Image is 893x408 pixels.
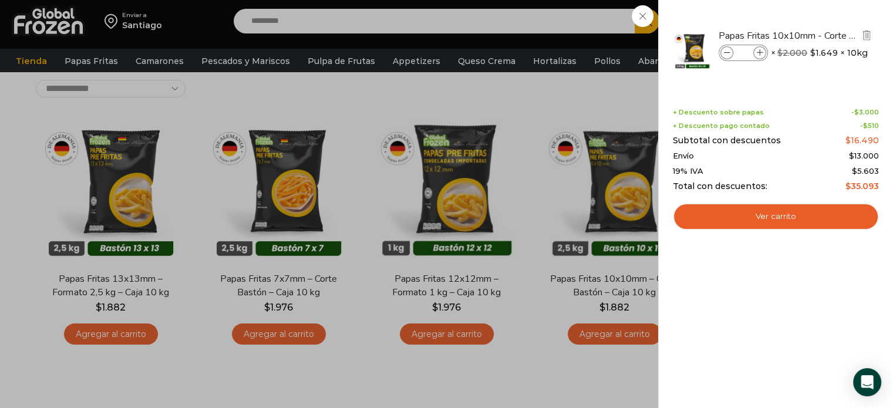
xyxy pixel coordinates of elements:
[849,151,854,160] span: $
[673,167,703,176] span: 19% IVA
[861,30,872,41] img: Eliminar Papas Fritas 10x10mm - Corte Bastón - Caja 10 kg del carrito
[854,108,859,116] span: $
[810,47,838,59] bdi: 1.649
[673,181,767,191] span: Total con descuentos:
[852,166,857,176] span: $
[845,135,879,146] bdi: 16.490
[845,181,851,191] span: $
[719,29,858,42] a: Papas Fritas 10x10mm - Corte Bastón - Caja 10 kg
[845,181,879,191] bdi: 35.093
[852,166,879,176] span: 5.603
[734,46,752,59] input: Product quantity
[673,136,781,146] span: Subtotal con descuentos
[810,47,816,59] span: $
[849,151,879,160] bdi: 13.000
[853,368,881,396] div: Open Intercom Messenger
[673,151,694,161] span: Envío
[863,122,868,130] span: $
[673,109,764,116] span: + Descuento sobre papas
[777,48,783,58] span: $
[863,122,879,130] bdi: 510
[854,108,879,116] bdi: 3.000
[673,122,770,130] span: + Descuento pago contado
[845,135,851,146] span: $
[673,203,879,230] a: Ver carrito
[860,122,879,130] span: -
[777,48,807,58] bdi: 2.000
[771,45,868,61] span: × × 10kg
[860,29,873,43] a: Eliminar Papas Fritas 10x10mm - Corte Bastón - Caja 10 kg del carrito
[851,109,879,116] span: -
